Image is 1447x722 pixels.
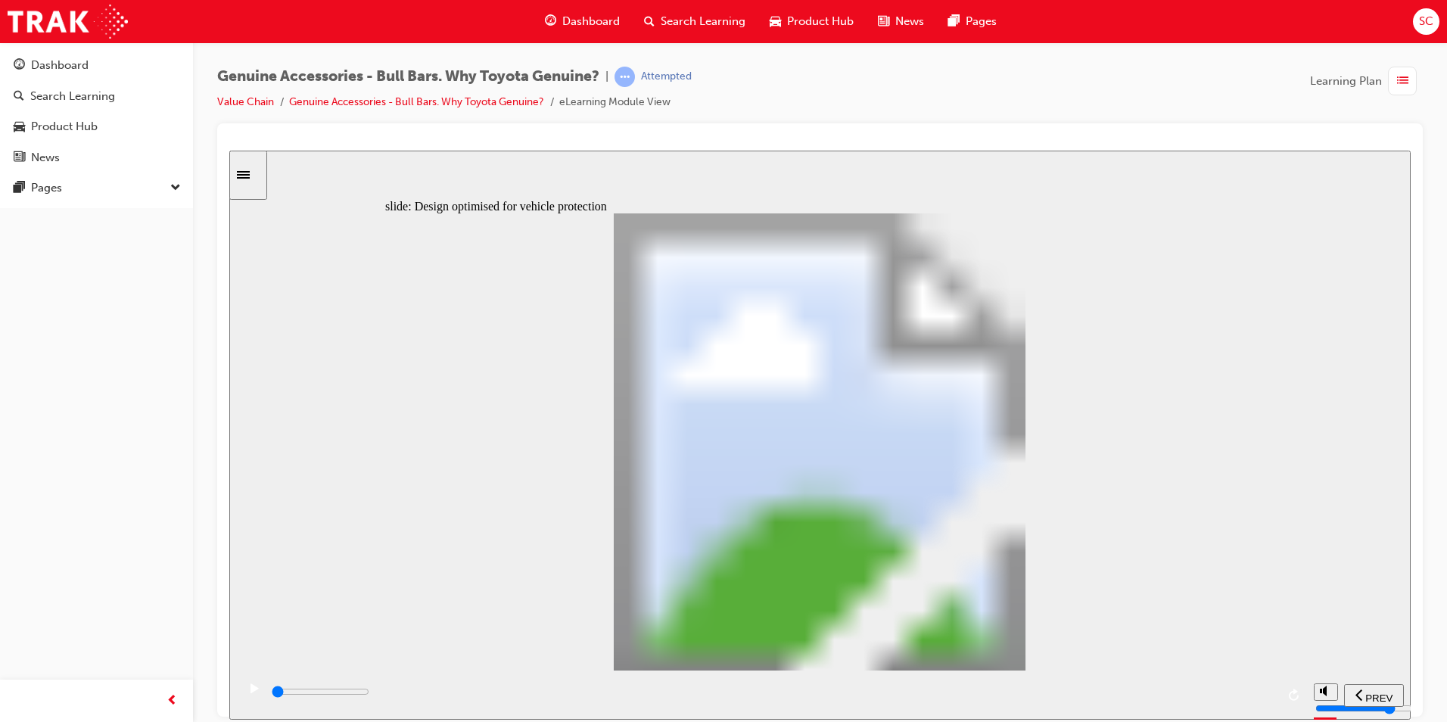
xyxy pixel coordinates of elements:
div: playback controls [8,520,1077,569]
div: misc controls [1084,520,1107,569]
div: Attempted [641,70,692,84]
span: guage-icon [545,12,556,31]
span: Genuine Accessories - Bull Bars. Why Toyota Genuine? [217,68,599,86]
span: down-icon [170,179,181,198]
input: volume [1086,552,1184,564]
button: Pages [6,174,187,202]
a: car-iconProduct Hub [758,6,866,37]
a: Genuine Accessories - Bull Bars. Why Toyota Genuine? [289,95,544,108]
span: guage-icon [14,59,25,73]
div: Dashboard [31,57,89,74]
span: list-icon [1397,72,1408,91]
div: Pages [31,179,62,197]
span: car-icon [14,120,25,134]
span: Search Learning [661,13,745,30]
button: play/pause [8,532,33,558]
a: News [6,144,187,172]
span: News [895,13,924,30]
span: | [605,68,608,86]
span: car-icon [770,12,781,31]
div: Search Learning [30,88,115,105]
span: learningRecordVerb_ATTEMPT-icon [615,67,635,87]
input: slide progress [42,535,140,547]
span: search-icon [14,90,24,104]
button: Learning Plan [1310,67,1423,95]
span: pages-icon [14,182,25,195]
span: Learning Plan [1310,73,1382,90]
div: News [31,149,60,166]
span: search-icon [644,12,655,31]
a: pages-iconPages [936,6,1009,37]
span: news-icon [878,12,889,31]
a: Dashboard [6,51,187,79]
li: eLearning Module View [559,94,671,111]
span: PREV [1136,542,1163,553]
a: search-iconSearch Learning [632,6,758,37]
button: previous [1115,534,1175,556]
a: Value Chain [217,95,274,108]
span: pages-icon [948,12,960,31]
a: Product Hub [6,113,187,141]
a: guage-iconDashboard [533,6,632,37]
span: Product Hub [787,13,854,30]
a: Search Learning [6,82,187,110]
span: SC [1419,13,1433,30]
button: replay [1054,534,1077,556]
button: volume [1084,533,1109,550]
nav: slide navigation [1115,520,1175,569]
span: prev-icon [166,692,178,711]
div: Product Hub [31,118,98,135]
span: Pages [966,13,997,30]
span: Dashboard [562,13,620,30]
span: news-icon [14,151,25,165]
a: news-iconNews [866,6,936,37]
button: DashboardSearch LearningProduct HubNews [6,48,187,174]
button: SC [1413,8,1439,35]
img: Trak [8,5,128,39]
